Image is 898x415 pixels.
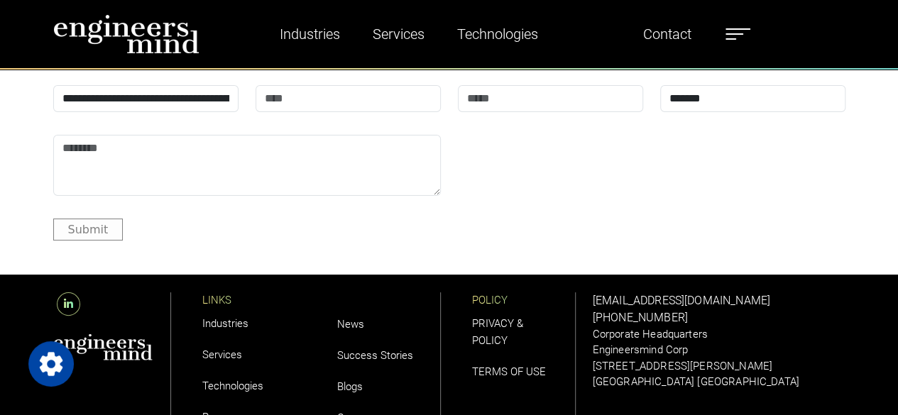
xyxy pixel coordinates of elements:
img: aws [53,333,153,360]
p: [STREET_ADDRESS][PERSON_NAME] [593,358,845,375]
iframe: reCAPTCHA [458,135,674,190]
a: Blogs [337,380,363,393]
a: PRIVACY & POLICY [472,317,523,347]
p: POLICY [472,292,575,309]
a: Services [202,348,242,361]
a: Technologies [202,380,263,392]
a: [EMAIL_ADDRESS][DOMAIN_NAME] [593,294,770,307]
p: [GEOGRAPHIC_DATA] [GEOGRAPHIC_DATA] [593,374,845,390]
a: LinkedIn [53,297,84,311]
a: [PHONE_NUMBER] [593,311,688,324]
a: News [337,318,364,331]
a: Services [367,18,430,50]
a: TERMS OF USE [472,365,546,378]
img: logo [53,14,199,54]
button: Submit [53,218,124,240]
p: Corporate Headquarters [593,326,845,343]
p: Engineersmind Corp [593,342,845,358]
a: Technologies [451,18,544,50]
a: Contact [637,18,697,50]
p: LINKS [202,292,306,309]
a: Industries [274,18,346,50]
a: Success Stories [337,349,413,362]
a: Industries [202,317,248,330]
